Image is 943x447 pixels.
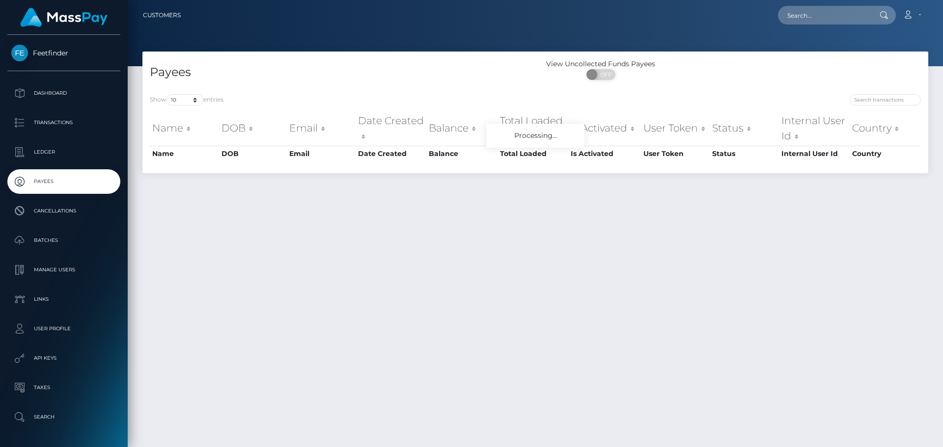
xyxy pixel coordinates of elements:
p: Transactions [11,115,116,130]
th: User Token [641,111,710,146]
a: Links [7,287,120,312]
th: Internal User Id [779,111,850,146]
th: Status [710,146,779,161]
select: Showentries [166,94,203,105]
th: Date Created [356,111,427,146]
th: Balance [426,146,498,161]
a: Search [7,405,120,429]
th: Internal User Id [779,146,850,161]
p: Links [11,292,116,307]
p: User Profile [11,321,116,336]
a: Taxes [7,375,120,400]
th: User Token [641,146,710,161]
p: Batches [11,233,116,248]
th: Status [710,111,779,146]
label: Show entries [150,94,223,105]
span: Feetfinder [7,49,120,57]
p: Taxes [11,380,116,395]
a: Dashboard [7,81,120,105]
p: Payees [11,174,116,189]
th: DOB [219,111,287,146]
a: Ledger [7,140,120,164]
img: MassPay Logo [20,8,108,27]
th: Email [287,146,356,161]
p: Cancellations [11,204,116,218]
span: OFF [592,69,616,80]
input: Search... [778,6,870,25]
p: Ledger [11,145,116,159]
h4: Payees [150,64,528,81]
th: Is Activated [568,146,641,161]
div: View Uncollected Funds Payees [535,59,666,69]
th: Name [150,111,219,146]
a: API Keys [7,346,120,370]
th: DOB [219,146,287,161]
p: Search [11,410,116,424]
a: Customers [143,5,181,26]
p: API Keys [11,351,116,366]
div: Processing... [486,124,584,148]
th: Total Loaded [498,111,568,146]
th: Country [850,111,921,146]
a: Cancellations [7,199,120,223]
a: User Profile [7,316,120,341]
th: Balance [426,111,498,146]
img: Feetfinder [11,45,28,61]
a: Payees [7,169,120,194]
p: Manage Users [11,263,116,277]
th: Date Created [356,146,427,161]
p: Dashboard [11,86,116,101]
a: Transactions [7,110,120,135]
th: Total Loaded [498,146,568,161]
th: Country [850,146,921,161]
a: Batches [7,228,120,253]
th: Name [150,146,219,161]
th: Is Activated [568,111,641,146]
th: Email [287,111,356,146]
input: Search transactions [850,94,921,105]
a: Manage Users [7,258,120,282]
